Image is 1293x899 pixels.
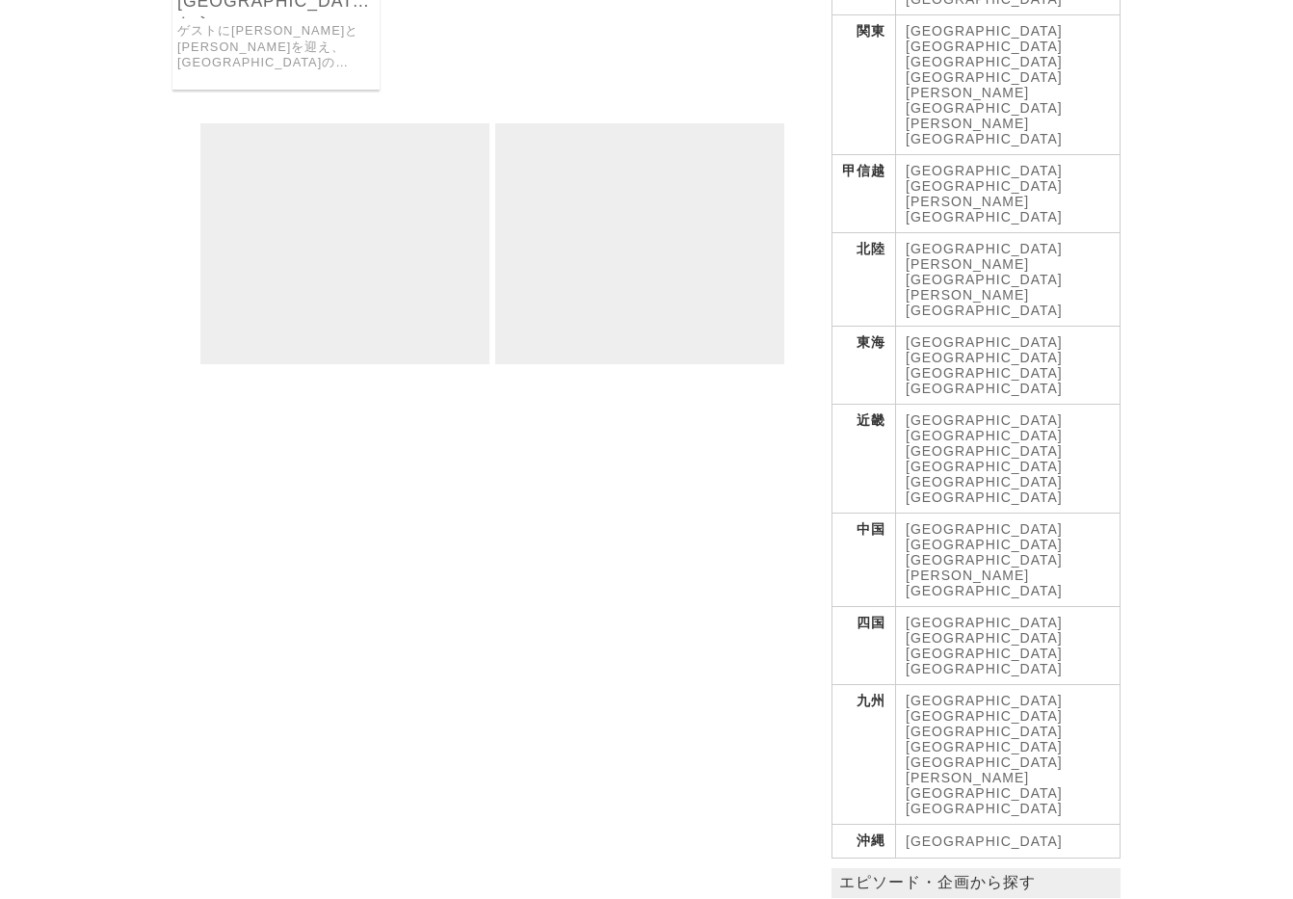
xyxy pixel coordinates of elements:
[906,833,1063,849] a: [GEOGRAPHIC_DATA]
[906,615,1063,630] a: [GEOGRAPHIC_DATA]
[906,334,1063,350] a: [GEOGRAPHIC_DATA]
[832,514,896,607] th: 中国
[906,693,1063,708] a: [GEOGRAPHIC_DATA]
[832,233,896,327] th: 北陸
[906,23,1063,39] a: [GEOGRAPHIC_DATA]
[906,489,1063,505] a: [GEOGRAPHIC_DATA]
[906,287,1063,318] a: [PERSON_NAME][GEOGRAPHIC_DATA]
[906,459,1063,474] a: [GEOGRAPHIC_DATA]
[906,116,1029,131] a: [PERSON_NAME]
[906,801,1063,816] a: [GEOGRAPHIC_DATA]
[906,754,1063,770] a: [GEOGRAPHIC_DATA]
[906,131,1063,146] a: [GEOGRAPHIC_DATA]
[832,155,896,233] th: 甲信越
[906,568,1063,598] a: [PERSON_NAME][GEOGRAPHIC_DATA]
[906,194,1063,225] a: [PERSON_NAME][GEOGRAPHIC_DATA]
[832,825,896,859] th: 沖縄
[906,521,1063,537] a: [GEOGRAPHIC_DATA]
[906,381,1063,396] a: [GEOGRAPHIC_DATA]
[906,178,1063,194] a: [GEOGRAPHIC_DATA]
[495,123,784,364] iframe: Advertisement
[906,85,1063,116] a: [PERSON_NAME][GEOGRAPHIC_DATA]
[906,474,1063,489] a: [GEOGRAPHIC_DATA]
[906,69,1063,85] a: [GEOGRAPHIC_DATA]
[906,724,1063,739] a: [GEOGRAPHIC_DATA]
[906,428,1063,443] a: [GEOGRAPHIC_DATA]
[906,163,1063,178] a: [GEOGRAPHIC_DATA]
[906,365,1063,381] a: [GEOGRAPHIC_DATA]
[906,39,1063,54] a: [GEOGRAPHIC_DATA]
[832,327,896,405] th: 東海
[831,868,1121,898] p: エピソード・企画から探す
[200,123,489,364] iframe: Advertisement
[832,607,896,685] th: 四国
[906,708,1063,724] a: [GEOGRAPHIC_DATA]
[906,443,1063,459] a: [GEOGRAPHIC_DATA]
[832,685,896,825] th: 九州
[906,350,1063,365] a: [GEOGRAPHIC_DATA]
[906,256,1063,287] a: [PERSON_NAME][GEOGRAPHIC_DATA]
[906,646,1063,661] a: [GEOGRAPHIC_DATA]
[906,770,1063,801] a: [PERSON_NAME][GEOGRAPHIC_DATA]
[906,630,1063,646] a: [GEOGRAPHIC_DATA]
[906,552,1063,568] a: [GEOGRAPHIC_DATA]
[832,405,896,514] th: 近畿
[906,739,1063,754] a: [GEOGRAPHIC_DATA]
[906,412,1063,428] a: [GEOGRAPHIC_DATA]
[906,241,1063,256] a: [GEOGRAPHIC_DATA]
[177,23,375,71] a: ゲストに[PERSON_NAME]と[PERSON_NAME]を迎え、[GEOGRAPHIC_DATA]の[PERSON_NAME]をスタートし、[GEOGRAPHIC_DATA]の[GEOGR...
[906,537,1063,552] a: [GEOGRAPHIC_DATA]
[906,661,1063,676] a: [GEOGRAPHIC_DATA]
[906,54,1063,69] a: [GEOGRAPHIC_DATA]
[832,15,896,155] th: 関東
